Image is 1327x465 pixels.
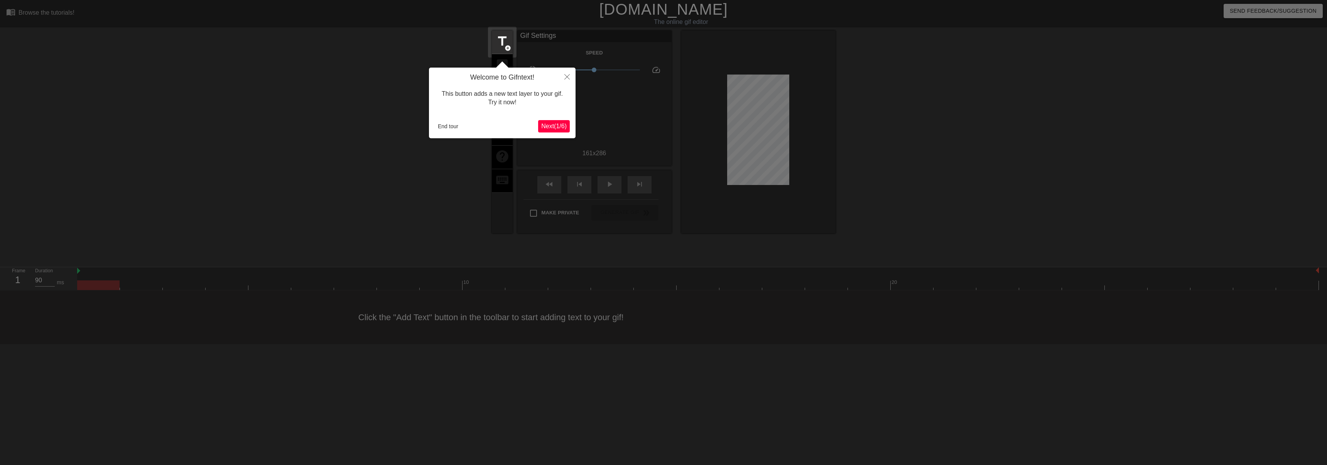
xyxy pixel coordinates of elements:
span: Next ( 1 / 6 ) [541,123,567,129]
div: This button adds a new text layer to your gif. Try it now! [435,82,570,115]
button: End tour [435,120,461,132]
h4: Welcome to Gifntext! [435,73,570,82]
button: Close [559,68,576,85]
button: Next [538,120,570,132]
